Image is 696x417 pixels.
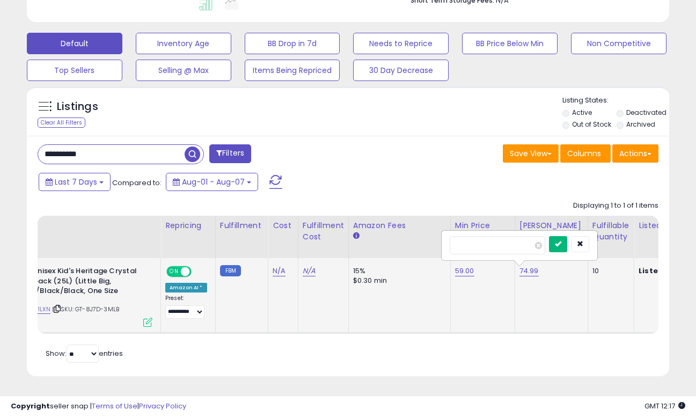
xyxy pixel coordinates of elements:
[353,60,449,81] button: 30 Day Decrease
[16,266,146,299] b: Nike Unisex Kid's Heritage Crystal Backpack (25L) (Little Big, Clear/Black/Black, One Size
[503,144,559,163] button: Save View
[167,267,181,276] span: ON
[519,220,583,231] div: [PERSON_NAME]
[92,401,137,411] a: Terms of Use
[166,173,258,191] button: Aug-01 - Aug-07
[139,401,186,411] a: Privacy Policy
[567,148,601,159] span: Columns
[245,33,340,54] button: BB Drop in 7d
[639,266,687,276] b: Listed Price:
[11,401,50,411] strong: Copyright
[573,201,658,211] div: Displaying 1 to 1 of 1 items
[55,177,97,187] span: Last 7 Days
[57,99,98,114] h5: Listings
[560,144,611,163] button: Columns
[353,220,446,231] div: Amazon Fees
[245,60,340,81] button: Items Being Repriced
[209,144,251,163] button: Filters
[273,266,285,276] a: N/A
[165,220,211,231] div: Repricing
[11,401,186,412] div: seller snap | |
[455,266,474,276] a: 59.00
[52,305,119,313] span: | SKU: GT-8J7D-3MLB
[626,108,666,117] label: Deactivated
[220,220,263,231] div: Fulfillment
[39,173,111,191] button: Last 7 Days
[353,276,442,286] div: $0.30 min
[190,267,207,276] span: OFF
[112,178,162,188] span: Compared to:
[182,177,245,187] span: Aug-01 - Aug-07
[27,60,122,81] button: Top Sellers
[462,33,558,54] button: BB Price Below Min
[571,33,666,54] button: Non Competitive
[626,120,655,129] label: Archived
[572,108,592,117] label: Active
[27,33,122,54] button: Default
[592,220,629,243] div: Fulfillable Quantity
[303,220,344,243] div: Fulfillment Cost
[46,348,123,359] span: Show: entries
[353,33,449,54] button: Needs to Reprice
[38,118,85,128] div: Clear All Filters
[136,60,231,81] button: Selling @ Max
[353,266,442,276] div: 15%
[455,220,510,231] div: Min Price
[220,265,241,276] small: FBM
[562,96,669,106] p: Listing States:
[303,266,316,276] a: N/A
[519,266,539,276] a: 74.99
[273,220,294,231] div: Cost
[644,401,685,411] span: 2025-08-17 12:17 GMT
[592,266,626,276] div: 10
[165,295,207,319] div: Preset:
[572,120,611,129] label: Out of Stock
[165,283,207,292] div: Amazon AI *
[136,33,231,54] button: Inventory Age
[612,144,658,163] button: Actions
[353,231,360,241] small: Amazon Fees.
